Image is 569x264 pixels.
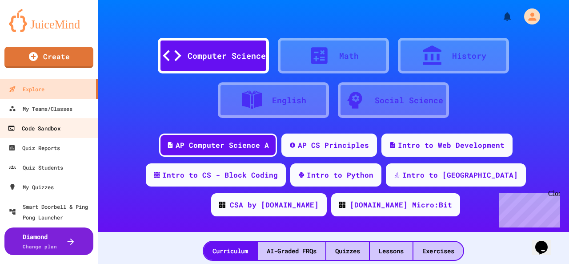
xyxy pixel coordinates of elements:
[326,242,369,260] div: Quizzes
[339,202,345,208] img: CODE_logo_RGB.png
[9,84,44,94] div: Explore
[8,142,60,153] div: Quiz Reports
[8,123,60,134] div: Code Sandbox
[515,6,542,27] div: My Account
[413,242,463,260] div: Exercises
[204,242,257,260] div: Curriculum
[4,227,93,255] button: DiamondChange plan
[402,170,518,180] div: Intro to [GEOGRAPHIC_DATA]
[398,140,505,150] div: Intro to Web Development
[230,199,319,210] div: CSA by [DOMAIN_NAME]
[23,232,57,251] div: Diamond
[4,4,61,57] div: Chat with us now!Close
[452,50,486,62] div: History
[176,140,269,150] div: AP Computer Science A
[375,94,443,106] div: Social Science
[339,50,359,62] div: Math
[9,182,54,192] div: My Quizzes
[272,94,306,106] div: English
[9,103,72,114] div: My Teams/Classes
[4,47,93,68] a: Create
[298,140,369,150] div: AP CS Principles
[9,9,89,32] img: logo-orange.svg
[23,243,57,250] span: Change plan
[350,199,452,210] div: [DOMAIN_NAME] Micro:Bit
[495,190,560,227] iframe: chat widget
[162,170,278,180] div: Intro to CS - Block Coding
[219,202,225,208] img: CODE_logo_RGB.png
[258,242,325,260] div: AI-Graded FRQs
[485,9,515,24] div: My Notifications
[532,228,560,255] iframe: chat widget
[9,201,94,223] div: Smart Doorbell & Ping Pong Launcher
[370,242,413,260] div: Lessons
[9,162,63,173] div: Quiz Students
[188,50,266,62] div: Computer Science
[307,170,373,180] div: Intro to Python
